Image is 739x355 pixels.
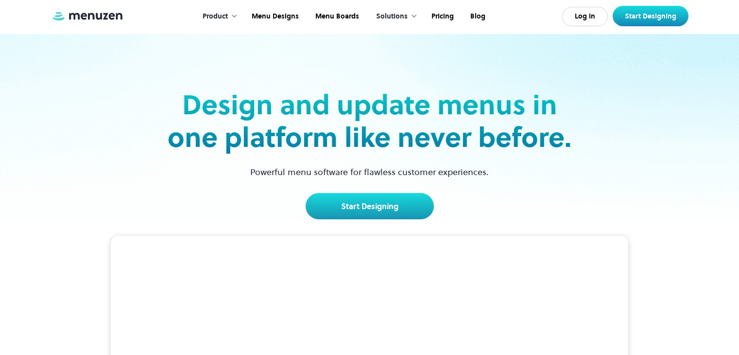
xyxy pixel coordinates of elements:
[238,165,501,178] p: Powerful menu software for flawless customer experiences.
[306,193,434,219] a: Start Designing
[203,11,228,22] div: Product
[376,11,408,22] div: Solutions
[422,1,461,32] a: Pricing
[193,1,242,32] div: Product
[165,89,575,154] h2: Design and update menus in one platform like never before.
[613,6,688,26] a: Start Designing
[562,7,608,26] a: Log In
[461,1,493,32] a: Blog
[242,1,306,32] a: Menu Designs
[366,1,422,32] div: Solutions
[306,1,366,32] a: Menu Boards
